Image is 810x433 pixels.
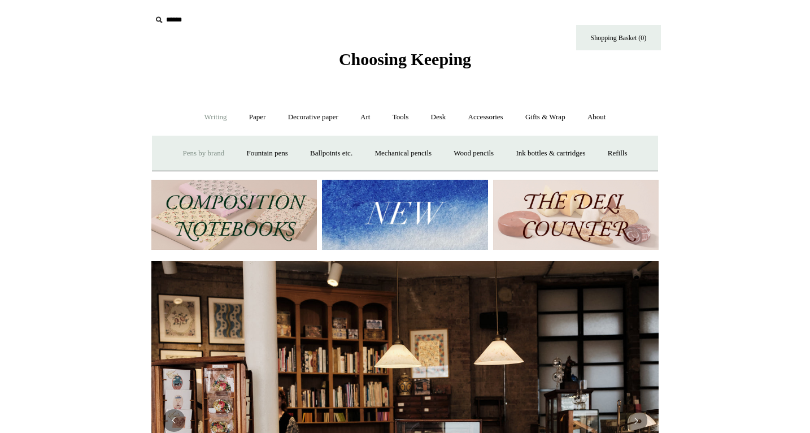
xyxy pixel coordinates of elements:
a: Accessories [458,102,513,132]
a: Desk [421,102,456,132]
a: Refills [598,138,638,168]
a: Shopping Basket (0) [576,25,661,50]
a: Tools [382,102,419,132]
a: Mechanical pencils [364,138,442,168]
a: Paper [239,102,276,132]
img: New.jpg__PID:f73bdf93-380a-4a35-bcfe-7823039498e1 [322,180,487,250]
img: The Deli Counter [493,180,659,250]
a: Choosing Keeping [339,59,471,67]
a: Art [350,102,380,132]
button: Previous [163,409,185,432]
button: Next [625,409,647,432]
a: Ink bottles & cartridges [506,138,595,168]
a: Gifts & Wrap [515,102,576,132]
img: 202302 Composition ledgers.jpg__PID:69722ee6-fa44-49dd-a067-31375e5d54ec [151,180,317,250]
a: Fountain pens [236,138,298,168]
a: Pens by brand [173,138,235,168]
a: Writing [194,102,237,132]
a: About [577,102,616,132]
a: Wood pencils [443,138,504,168]
a: Ballpoints etc. [300,138,363,168]
a: Decorative paper [278,102,349,132]
span: Choosing Keeping [339,50,471,68]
